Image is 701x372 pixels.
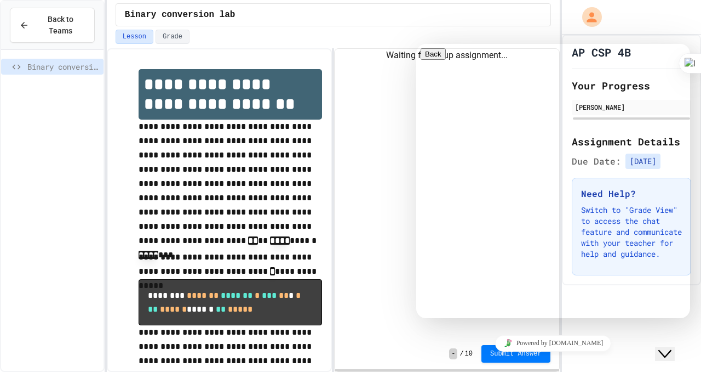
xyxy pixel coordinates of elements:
div: My Account [571,4,605,30]
iframe: chat widget [416,331,690,356]
button: Grade [156,30,189,44]
span: Back to Teams [36,14,85,37]
iframe: chat widget [655,328,690,361]
button: Lesson [116,30,153,44]
span: Binary conversion lab [125,8,235,21]
span: Binary conversion lab [27,61,99,72]
iframe: chat widget [416,44,690,318]
div: Waiting for group assignment... [335,49,559,62]
button: Back to Teams [10,8,95,43]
